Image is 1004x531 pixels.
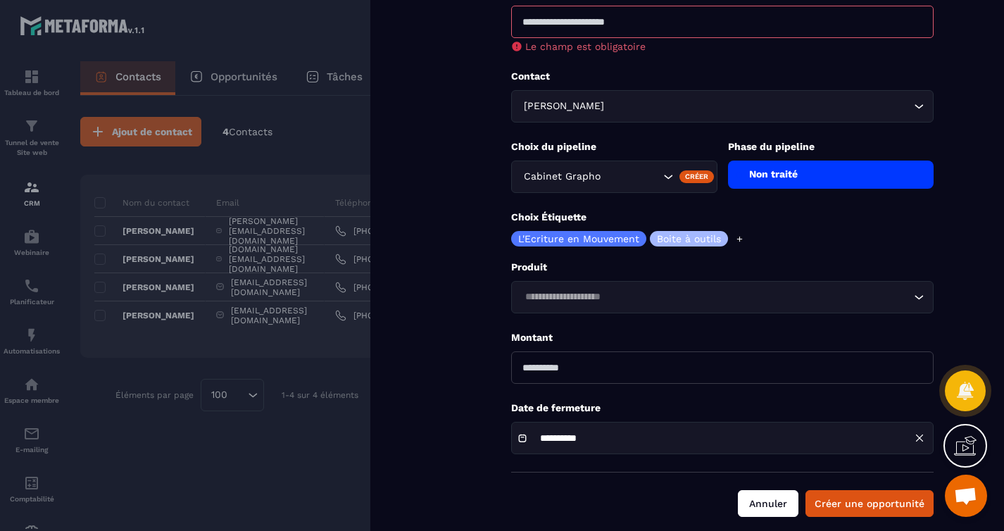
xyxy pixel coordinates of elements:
button: Créer une opportunité [805,490,934,517]
div: Ouvrir le chat [945,475,987,517]
div: Créer [679,170,714,183]
p: L'Ecriture en Mouvement [518,234,639,244]
p: Choix Étiquette [511,211,934,224]
p: Phase du pipeline [728,140,934,154]
span: [PERSON_NAME] [520,99,607,114]
p: Choix du pipeline [511,140,717,154]
div: Search for option [511,161,717,193]
span: Cabinet Grapho [520,169,603,185]
p: Produit [511,261,934,274]
p: Date de fermeture [511,401,934,415]
div: Search for option [511,90,934,123]
button: Annuler [738,490,798,517]
input: Search for option [520,289,910,305]
p: Boite à outils [657,234,721,244]
div: Search for option [511,281,934,313]
input: Search for option [607,99,910,114]
p: Montant [511,331,934,344]
input: Search for option [603,169,660,185]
